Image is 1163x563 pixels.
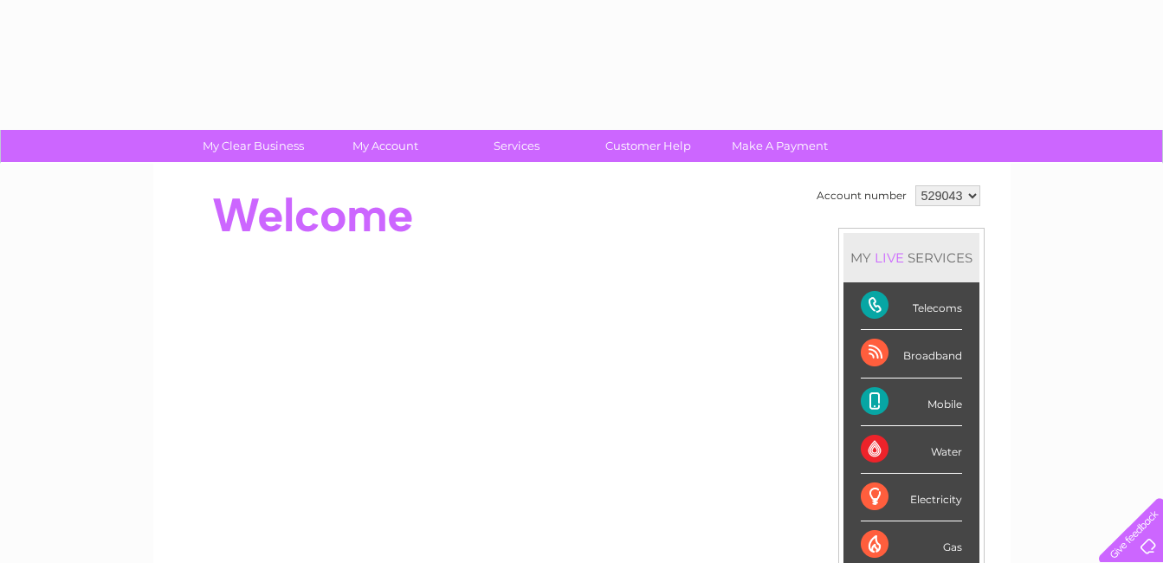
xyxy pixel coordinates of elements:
a: Services [445,130,588,162]
div: MY SERVICES [843,233,979,282]
div: Electricity [861,474,962,521]
div: Broadband [861,330,962,378]
td: Account number [812,181,911,210]
div: LIVE [871,249,908,266]
a: My Clear Business [182,130,325,162]
div: Mobile [861,379,962,426]
a: Make A Payment [708,130,851,162]
div: Telecoms [861,282,962,330]
a: My Account [313,130,456,162]
div: Water [861,426,962,474]
a: Customer Help [577,130,720,162]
